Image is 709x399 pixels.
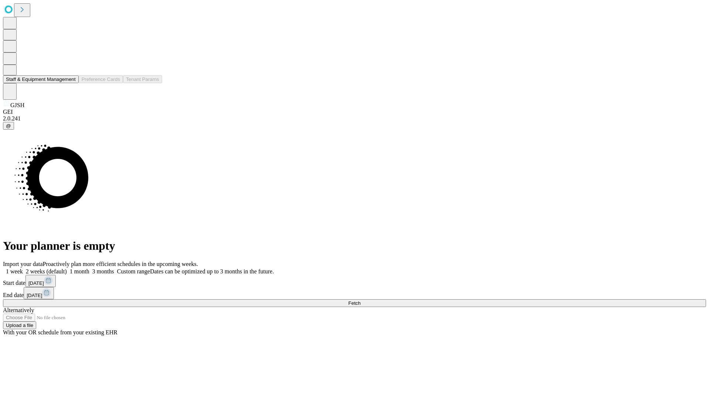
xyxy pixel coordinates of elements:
span: Custom range [117,268,150,274]
span: [DATE] [27,293,42,298]
button: Tenant Params [123,75,162,83]
span: 1 month [70,268,89,274]
div: End date [3,287,706,299]
button: @ [3,122,14,130]
button: Preference Cards [79,75,123,83]
span: 3 months [92,268,114,274]
span: Dates can be optimized up to 3 months in the future. [150,268,274,274]
span: Fetch [348,300,360,306]
button: Fetch [3,299,706,307]
span: Alternatively [3,307,34,313]
button: [DATE] [24,287,54,299]
span: GJSH [10,102,24,108]
span: Proactively plan more efficient schedules in the upcoming weeks. [43,261,198,267]
button: Staff & Equipment Management [3,75,79,83]
span: @ [6,123,11,129]
div: 2.0.241 [3,115,706,122]
span: 2 weeks (default) [26,268,67,274]
button: Upload a file [3,321,36,329]
button: [DATE] [25,275,56,287]
div: GEI [3,109,706,115]
div: Start date [3,275,706,287]
span: Import your data [3,261,43,267]
span: With your OR schedule from your existing EHR [3,329,117,335]
h1: Your planner is empty [3,239,706,253]
span: [DATE] [28,280,44,286]
span: 1 week [6,268,23,274]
